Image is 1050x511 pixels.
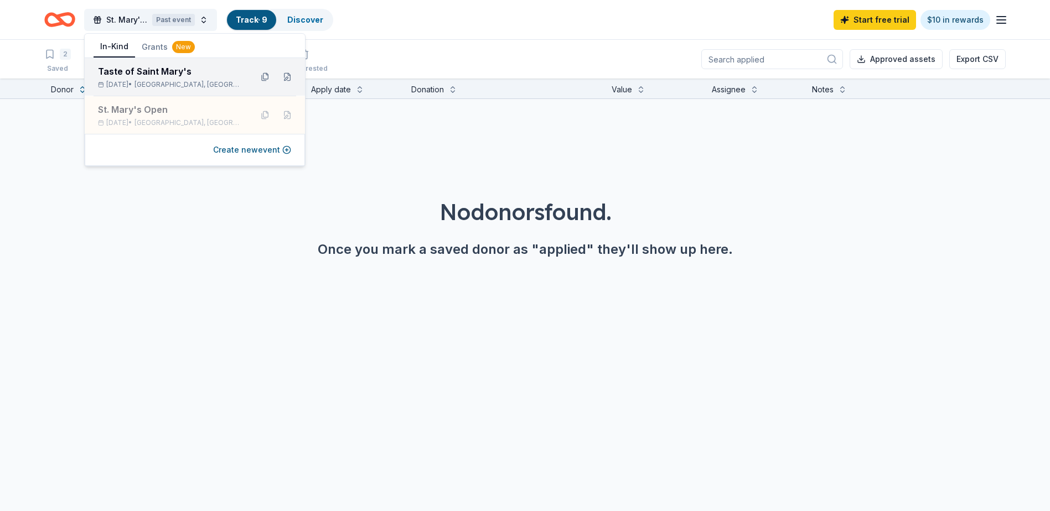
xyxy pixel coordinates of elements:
button: In-Kind [94,36,135,58]
div: 2 [60,49,71,60]
div: Donation [411,83,444,96]
div: Apply date [311,83,351,96]
button: Grants [135,37,201,57]
div: Notes [812,83,834,96]
a: Discover [287,15,323,24]
div: Taste of Saint Mary's [98,65,243,78]
div: Once you mark a saved donor as "applied" they'll show up here. [27,241,1023,258]
a: Home [44,7,75,33]
div: St. Mary's Open [98,103,243,116]
button: Track· 9Discover [226,9,333,31]
div: No donors found. [27,196,1023,227]
div: Past event [152,14,195,26]
div: [DATE] • [98,118,243,127]
a: $10 in rewards [920,10,990,30]
div: [DATE] • [98,80,243,89]
div: Donor [51,83,74,96]
div: New [172,41,195,53]
button: Create newevent [213,143,291,157]
button: St. Mary's OpenPast event [84,9,217,31]
div: Value [612,83,632,96]
div: Assignee [712,83,746,96]
div: Saved [44,64,71,73]
a: Track· 9 [236,15,267,24]
button: Approved assets [850,49,943,69]
span: [GEOGRAPHIC_DATA], [GEOGRAPHIC_DATA] [135,118,243,127]
a: Start free trial [834,10,916,30]
span: St. Mary's Open [106,13,148,27]
button: Export CSV [949,49,1006,69]
span: [GEOGRAPHIC_DATA], [GEOGRAPHIC_DATA] [135,80,243,89]
input: Search applied [701,49,843,69]
button: 2Saved [44,44,71,79]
